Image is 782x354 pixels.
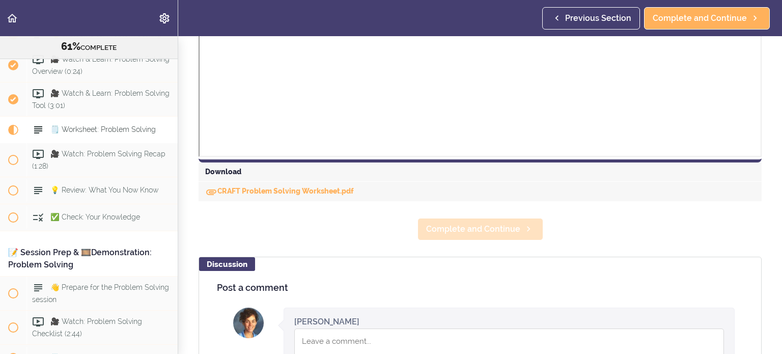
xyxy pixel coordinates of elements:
[199,257,255,271] div: Discussion
[426,223,520,235] span: Complete and Continue
[217,283,743,293] h4: Post a comment
[417,218,543,240] a: Complete and Continue
[233,308,264,338] img: Delia Herman
[13,40,165,53] div: COMPLETE
[205,187,354,195] a: DownloadCRAFT Problem Solving Worksheet.pdf
[565,12,631,24] span: Previous Section
[205,186,217,198] svg: Download
[32,89,170,109] span: 🎥 Watch & Learn: Problem Solving Tool (3:01)
[653,12,747,24] span: Complete and Continue
[158,12,171,24] svg: Settings Menu
[50,125,156,133] span: 🗒️ Worksheet: Problem Solving
[50,213,140,221] span: ✅ Check: Your Knowledge
[644,7,770,30] a: Complete and Continue
[294,316,359,328] div: [PERSON_NAME]
[6,12,18,24] svg: Back to course curriculum
[32,55,170,75] span: 🎥 Watch & Learn: Problem Solving Overview (0:24)
[32,317,142,337] span: 🎥 Watch: Problem Solving Checklist (2:44)
[61,40,80,52] span: 61%
[50,186,158,194] span: 💡 Review: What You Now Know
[199,162,762,182] div: Download
[32,150,165,170] span: 🎥 Watch: Problem Solving Recap (1:28)
[32,283,169,303] span: 👋 Prepare for the Problem Solving session
[542,7,640,30] a: Previous Section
